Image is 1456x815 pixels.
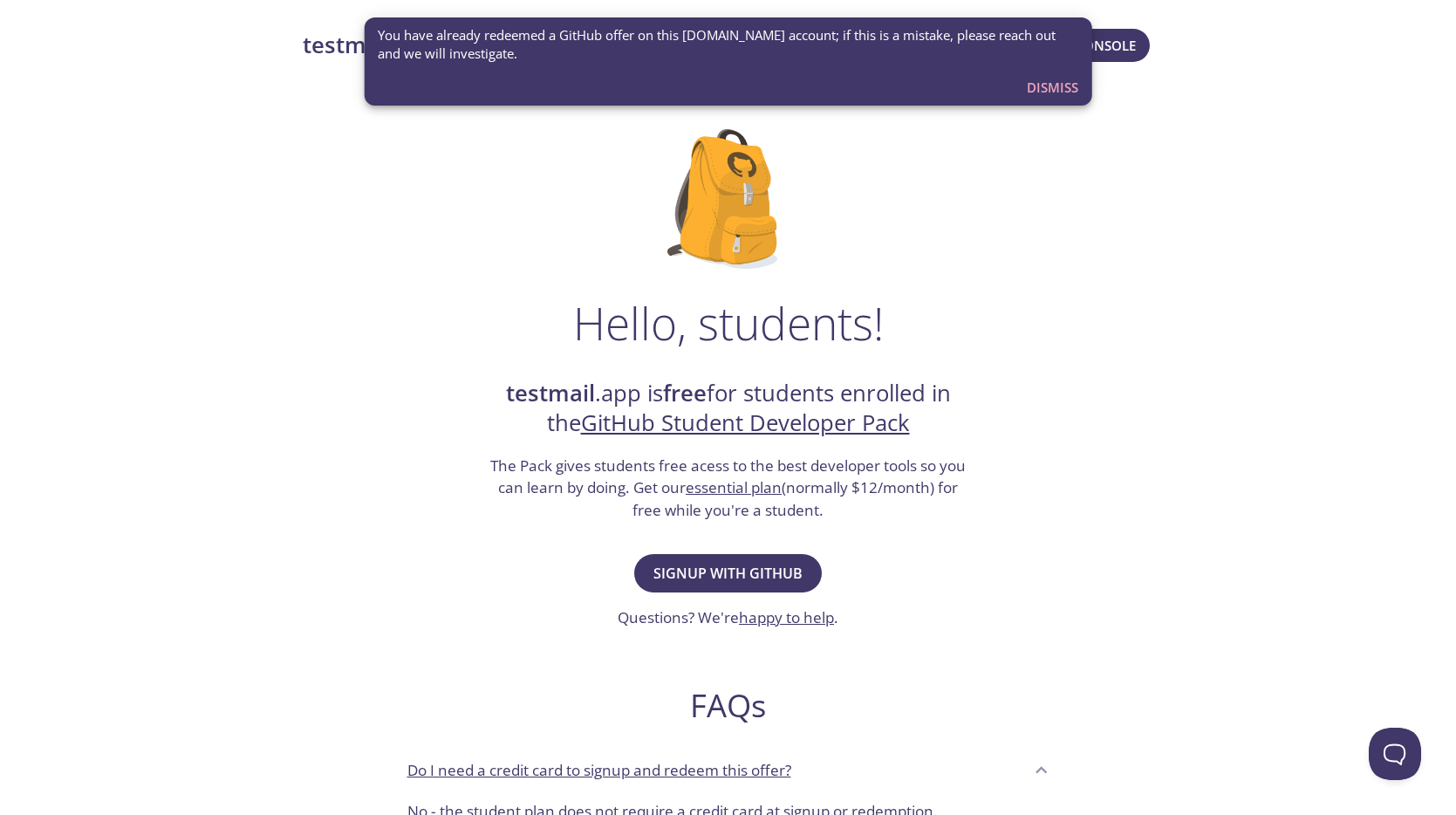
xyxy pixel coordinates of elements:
strong: testmail [303,30,392,60]
span: You have already redeemed a GitHub offer on this [DOMAIN_NAME] account; if this is a mistake, ple... [378,26,1078,64]
strong: testmail [506,378,595,408]
a: happy to help [739,607,834,627]
strong: free [663,378,707,408]
h3: The Pack gives students free acess to the best developer tools so you can learn by doing. Get our... [489,455,968,522]
div: Do I need a credit card to signup and redeem this offer? [393,746,1063,793]
h2: .app is for students enrolled in the [489,379,968,439]
h1: Hello, students! [573,297,884,349]
img: github-student-backpack.png [667,129,789,269]
span: Dismiss [1027,76,1078,99]
button: Dismiss [1020,71,1085,104]
button: Signup with GitHub [634,554,822,592]
a: testmail.app [303,31,783,60]
h2: FAQs [393,686,1063,725]
span: Console [1075,34,1136,57]
span: Signup with GitHub [653,561,803,586]
p: Do I need a credit card to signup and redeem this offer? [407,759,791,782]
button: Console [1061,29,1150,62]
a: essential plan [686,477,782,497]
a: GitHub Student Developer Pack [581,407,910,438]
h3: Questions? We're . [618,606,838,629]
iframe: Help Scout Beacon - Open [1369,728,1421,780]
